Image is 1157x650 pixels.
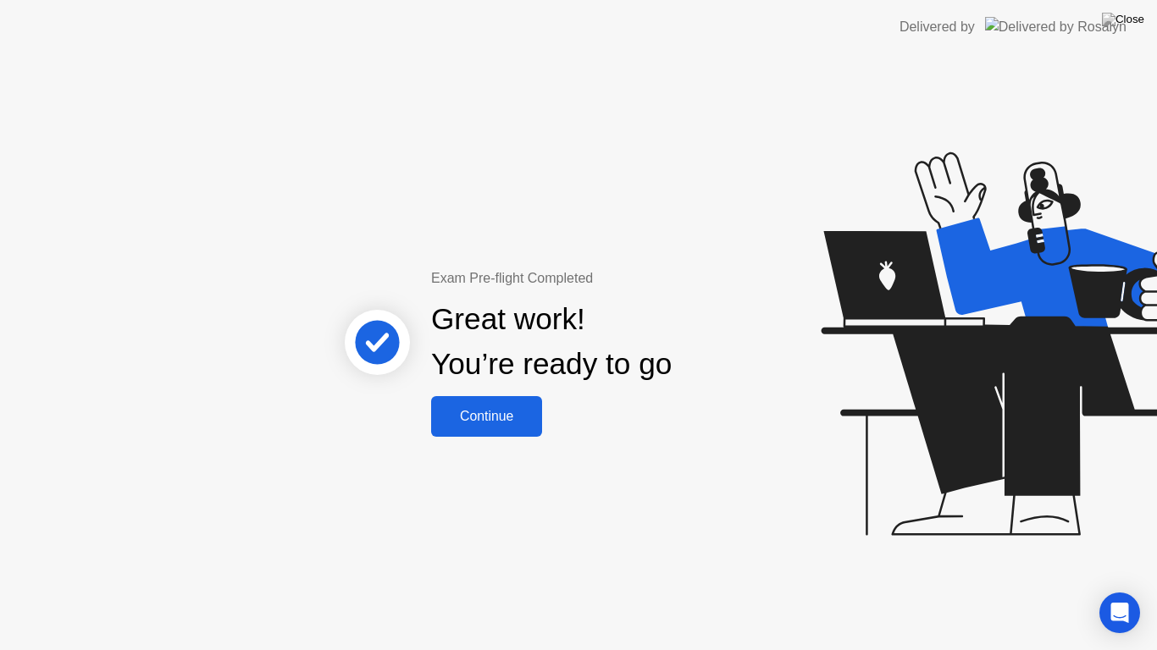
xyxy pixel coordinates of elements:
[1102,13,1144,26] img: Close
[436,409,537,424] div: Continue
[900,17,975,37] div: Delivered by
[431,297,672,387] div: Great work! You’re ready to go
[985,17,1127,36] img: Delivered by Rosalyn
[1099,592,1140,633] div: Open Intercom Messenger
[431,396,542,437] button: Continue
[431,268,781,289] div: Exam Pre-flight Completed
